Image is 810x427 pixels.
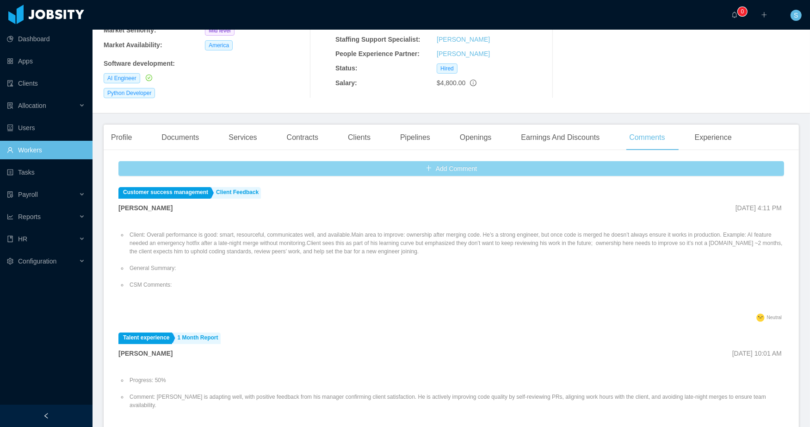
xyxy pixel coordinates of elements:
div: Earnings And Discounts [513,125,607,151]
b: Staffing Support Specialist: [335,36,420,43]
div: Clients [340,125,378,151]
i: icon: file-protect [7,191,13,198]
span: Configuration [18,257,56,265]
b: Software development : [104,60,175,67]
a: icon: robotUsers [7,119,85,137]
li: Progress: 50% [128,376,784,384]
div: Documents [154,125,206,151]
i: icon: book [7,236,13,242]
div: Comments [622,125,672,151]
a: icon: userWorkers [7,141,85,159]
b: Market Availability: [104,41,162,49]
i: icon: solution [7,102,13,109]
a: Client Feedback [211,187,261,199]
li: General Summary: [128,264,784,272]
i: icon: bell [731,12,738,18]
a: icon: check-circle [144,74,152,82]
strong: [PERSON_NAME] [118,204,173,212]
span: $4,800.00 [437,79,465,87]
i: icon: line-chart [7,213,13,220]
a: icon: profileTasks [7,163,85,182]
a: Talent experience [118,333,172,344]
span: info-circle [470,80,476,86]
a: Customer success management [118,187,210,199]
strong: [PERSON_NAME] [118,350,173,357]
span: Python Developer [104,88,155,98]
span: Reports [18,213,41,220]
div: Services [221,125,264,151]
span: Payroll [18,191,38,198]
b: People Experience Partner: [335,50,420,57]
a: icon: auditClients [7,74,85,93]
li: Client: Overall performance is good: smart, resourceful, communicates well, and available.Main ar... [128,231,784,256]
div: Pipelines [393,125,438,151]
div: Profile [104,125,139,151]
span: AI Engineer [104,73,140,83]
a: icon: appstoreApps [7,52,85,70]
sup: 0 [738,7,747,16]
span: S [794,10,798,21]
span: Neutral [767,315,782,320]
span: Mid level [205,25,234,36]
li: Comment: [PERSON_NAME] is adapting well, with positive feedback from his manager confirming clien... [128,393,784,409]
b: Status: [335,64,357,72]
i: icon: plus [761,12,767,18]
span: [DATE] 4:11 PM [736,204,782,212]
i: icon: check-circle [146,75,152,81]
span: America [205,40,233,50]
div: Openings [452,125,499,151]
div: Contracts [279,125,326,151]
button: icon: plusAdd Comment [118,161,784,176]
b: Salary: [335,79,357,87]
a: [PERSON_NAME] [437,50,490,57]
span: Hired [437,63,458,74]
span: HR [18,235,27,243]
b: Market Seniority: [104,26,156,34]
span: Allocation [18,102,46,109]
div: Experience [687,125,739,151]
a: [PERSON_NAME] [437,36,490,43]
a: icon: pie-chartDashboard [7,30,85,48]
li: CSM Comments: [128,281,784,289]
span: [DATE] 10:01 AM [732,350,782,357]
a: 1 Month Report [173,333,221,344]
i: icon: setting [7,258,13,264]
